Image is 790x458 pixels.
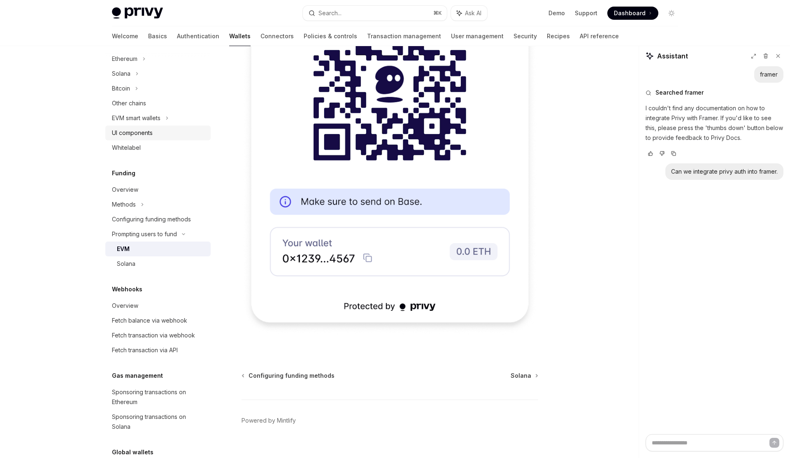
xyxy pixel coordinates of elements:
div: Configuring funding methods [112,214,191,224]
h5: Webhooks [112,284,142,294]
a: Overview [105,298,211,313]
a: Other chains [105,96,211,111]
a: Transaction management [367,26,441,46]
span: Searched framer [655,88,704,97]
a: Fetch balance via webhook [105,313,211,328]
a: Authentication [177,26,219,46]
div: Overview [112,301,138,311]
div: Prompting users to fund [112,229,177,239]
a: Connectors [260,26,294,46]
div: Bitcoin [112,84,130,93]
div: Overview [112,185,138,195]
div: Solana [117,259,135,269]
a: Solana [105,256,211,271]
a: Policies & controls [304,26,357,46]
div: Methods [112,200,136,209]
a: Welcome [112,26,138,46]
h5: Funding [112,168,135,178]
button: Toggle dark mode [665,7,678,20]
a: Fetch transaction via API [105,343,211,358]
button: Searched framer [646,88,783,97]
a: EVM [105,242,211,256]
a: Wallets [229,26,251,46]
div: UI components [112,128,153,138]
div: Whitelabel [112,143,141,153]
a: Sponsoring transactions on Ethereum [105,385,211,409]
p: I couldn't find any documentation on how to integrate Privy with Framer. If you'd like to see thi... [646,103,783,143]
span: Configuring funding methods [249,372,335,380]
a: Support [575,9,597,17]
a: Fetch transaction via webhook [105,328,211,343]
span: ⌘ K [433,10,442,16]
span: Ask AI [465,9,481,17]
a: User management [451,26,504,46]
span: Solana [511,372,531,380]
div: Fetch transaction via API [112,345,178,355]
span: Dashboard [614,9,646,17]
div: framer [760,70,778,79]
div: Can we integrate privy auth into framer. [671,167,778,176]
a: Configuring funding methods [242,372,335,380]
div: Sponsoring transactions on Ethereum [112,387,206,407]
div: Sponsoring transactions on Solana [112,412,206,432]
a: Whitelabel [105,140,211,155]
div: Solana [112,69,130,79]
h5: Global wallets [112,447,153,457]
div: EVM [117,244,130,254]
img: light logo [112,7,163,19]
button: Send message [769,438,779,448]
a: Powered by Mintlify [242,416,296,425]
a: Configuring funding methods [105,212,211,227]
a: UI components [105,126,211,140]
a: Demo [548,9,565,17]
a: Basics [148,26,167,46]
a: Dashboard [607,7,658,20]
div: Fetch balance via webhook [112,316,187,325]
a: Recipes [547,26,570,46]
a: Sponsoring transactions on Solana [105,409,211,434]
div: Search... [318,8,342,18]
button: Ask AI [451,6,487,21]
div: EVM smart wallets [112,113,160,123]
a: API reference [580,26,619,46]
button: Search...⌘K [303,6,447,21]
span: Assistant [657,51,688,61]
div: Fetch transaction via webhook [112,330,195,340]
a: Overview [105,182,211,197]
a: Security [513,26,537,46]
h5: Gas management [112,371,163,381]
a: Solana [511,372,537,380]
div: Other chains [112,98,146,108]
